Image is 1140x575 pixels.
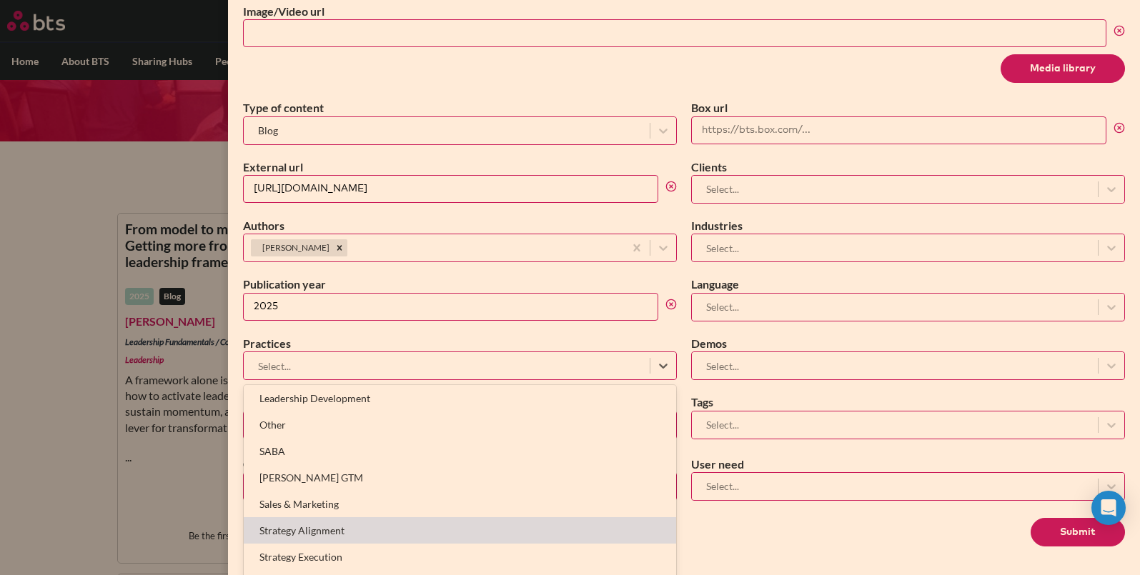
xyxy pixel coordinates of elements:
[243,218,677,234] label: Authors
[243,4,1125,19] label: Image/Video url
[691,116,1106,144] input: https://bts.box.com/...
[691,456,1125,472] label: User need
[1001,54,1125,83] button: Media library
[691,218,1125,234] label: Industries
[244,517,676,544] div: Strategy Alignment
[244,491,676,517] div: Sales & Marketing
[691,336,1125,351] label: Demos
[691,276,1125,292] label: Language
[1031,518,1125,546] button: Submit
[251,239,332,256] div: [PERSON_NAME]
[243,159,677,175] label: External url
[243,456,677,472] label: Client needs
[243,336,677,351] label: Practices
[244,411,676,438] div: Other
[691,100,1125,116] label: Box url
[244,438,676,464] div: SABA
[244,385,676,411] div: Leadership Development
[1091,491,1126,525] div: Open Intercom Messenger
[691,159,1125,175] label: Clients
[691,394,1125,410] label: Tags
[243,276,677,292] label: Publication year
[332,239,347,256] div: Remove Kathryn Clubb
[244,544,676,570] div: Strategy Execution
[243,394,677,410] label: Popups
[243,100,677,116] label: Type of content
[244,464,676,491] div: [PERSON_NAME] GTM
